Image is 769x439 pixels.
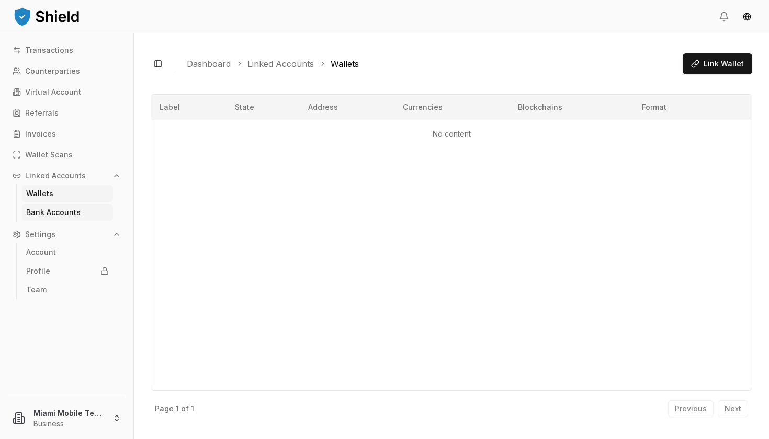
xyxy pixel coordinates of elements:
a: Dashboard [187,58,231,70]
a: Profile [22,263,113,279]
th: Format [634,95,718,120]
button: Linked Accounts [8,167,125,184]
th: Label [151,95,227,120]
a: Wallets [22,185,113,202]
p: Virtual Account [25,88,81,96]
p: Invoices [25,130,56,138]
th: Currencies [394,95,509,120]
button: Settings [8,226,125,243]
img: ShieldPay Logo [13,6,81,27]
p: 1 [191,405,194,412]
p: Wallet Scans [25,151,73,159]
a: Linked Accounts [247,58,314,70]
a: Virtual Account [8,84,125,100]
button: Miami Mobile TechnologyBusiness [4,401,129,435]
p: Counterparties [25,67,80,75]
a: Counterparties [8,63,125,80]
nav: breadcrumb [187,58,674,70]
th: Blockchains [510,95,634,120]
p: Miami Mobile Technology [33,408,104,419]
a: Bank Accounts [22,204,113,221]
p: Bank Accounts [26,209,81,216]
p: of [181,405,189,412]
button: Link Wallet [683,53,752,74]
a: Wallet Scans [8,147,125,163]
p: Account [26,249,56,256]
a: Referrals [8,105,125,121]
span: Link Wallet [704,59,744,69]
p: Settings [25,231,55,238]
p: 1 [176,405,179,412]
p: Linked Accounts [25,172,86,179]
p: Business [33,419,104,429]
a: Team [22,282,113,298]
p: Page [155,405,174,412]
th: State [227,95,300,120]
p: Wallets [26,190,53,197]
p: Profile [26,267,50,275]
a: Wallets [331,58,359,70]
a: Transactions [8,42,125,59]
p: No content [160,129,743,139]
p: Transactions [25,47,73,54]
p: Team [26,286,47,294]
th: Address [300,95,394,120]
p: Referrals [25,109,59,117]
a: Account [22,244,113,261]
a: Invoices [8,126,125,142]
